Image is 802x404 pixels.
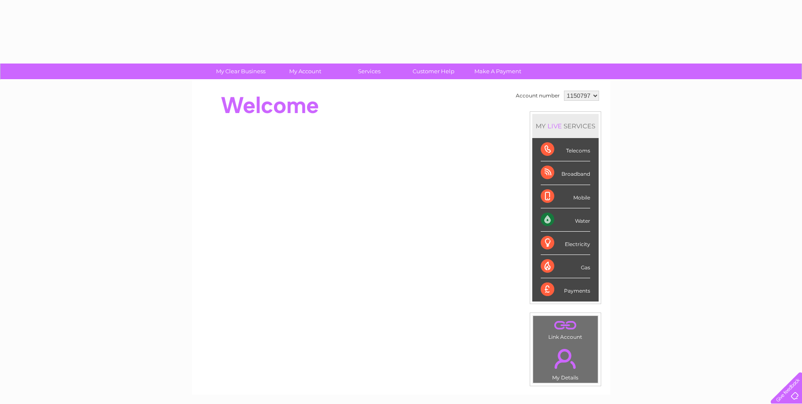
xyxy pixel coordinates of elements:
a: My Account [270,64,340,79]
div: MY SERVICES [532,114,599,138]
div: Gas [541,255,590,278]
a: Services [334,64,404,79]
div: Mobile [541,185,590,208]
div: Water [541,208,590,232]
td: Account number [514,89,562,103]
div: Broadband [541,161,590,185]
a: Customer Help [399,64,468,79]
div: Telecoms [541,138,590,161]
div: LIVE [546,122,564,130]
div: Electricity [541,232,590,255]
td: My Details [533,342,598,383]
a: . [535,344,596,374]
td: Link Account [533,315,598,342]
a: My Clear Business [206,64,276,79]
a: Make A Payment [463,64,533,79]
div: Payments [541,278,590,301]
a: . [535,318,596,333]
